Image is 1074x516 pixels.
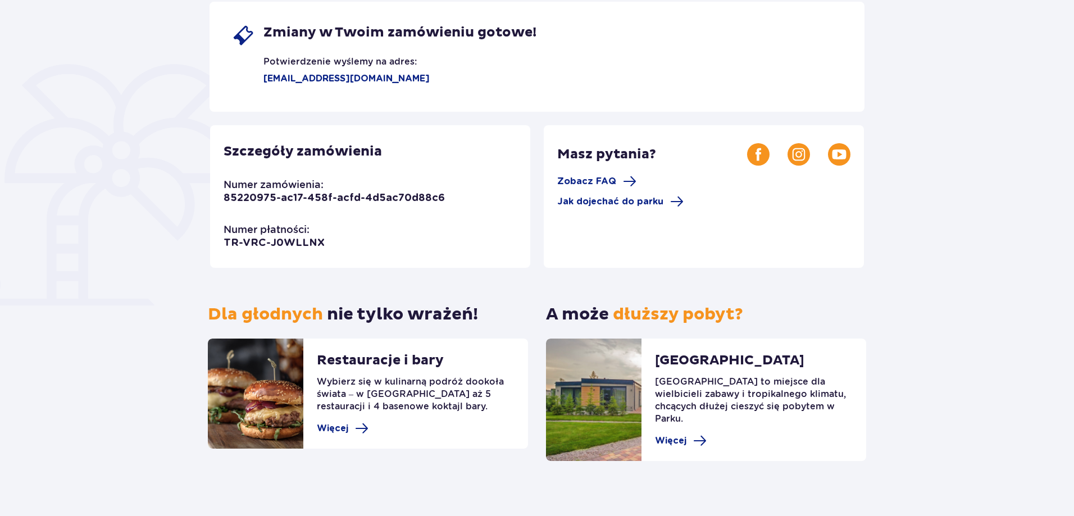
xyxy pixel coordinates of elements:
[208,304,323,325] span: Dla głodnych
[655,434,707,447] a: Więcej
[557,175,636,188] a: Zobacz FAQ
[208,339,303,449] img: restaurants
[263,24,536,41] span: Zmiany w Twoim zamówieniu gotowe!
[546,339,641,461] img: Suntago Village
[613,304,743,325] span: dłuższy pobyt?
[655,435,686,447] span: Więcej
[655,352,804,376] p: [GEOGRAPHIC_DATA]
[232,24,254,47] img: single ticket icon
[655,376,853,434] p: [GEOGRAPHIC_DATA] to miejsce dla wielbicieli zabawy i tropikalnego klimatu, chcących dłużej ciesz...
[224,191,445,205] p: 85220975-ac17-458f-acfd-4d5ac70d88c6
[317,352,444,376] p: Restauracje i bary
[224,178,324,191] p: Numer zamówienia:
[828,143,850,166] img: Youtube
[224,236,325,250] p: TR-VRC-J0WLLNX
[557,146,747,163] p: Masz pytania?
[224,143,382,160] p: Szczegóły zamówienia
[788,143,810,166] img: Instagram
[747,143,770,166] img: Facebook
[317,422,368,435] a: Więcej
[317,376,515,422] p: Wybierz się w kulinarną podróż dookoła świata – w [GEOGRAPHIC_DATA] aż 5 restauracji i 4 basenowe...
[557,195,663,208] span: Jak dojechać do parku
[224,223,310,236] p: Numer płatności:
[317,422,348,435] span: Więcej
[557,175,616,188] span: Zobacz FAQ
[546,304,743,325] p: A może
[208,304,478,325] p: nie tylko wrażeń!
[557,195,684,208] a: Jak dojechać do parku
[232,72,430,85] p: [EMAIL_ADDRESS][DOMAIN_NAME]
[232,47,417,68] p: Potwierdzenie wyślemy na adres:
